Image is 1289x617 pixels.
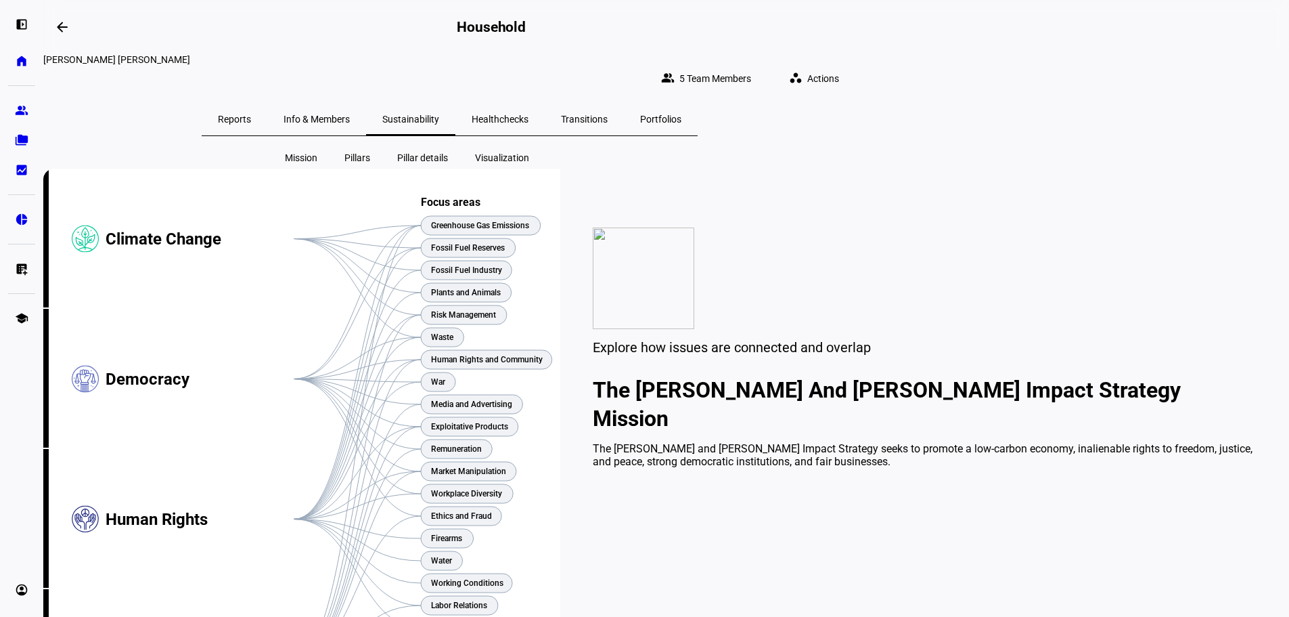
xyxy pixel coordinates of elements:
[8,206,35,233] a: pie_chart
[284,114,350,124] span: Info & Members
[431,221,529,230] text: Greenhouse Gas Emissions
[15,583,28,597] eth-mat-symbol: account_circle
[431,400,512,409] text: Media and Advertising
[431,467,506,476] text: Market Manipulation
[457,19,526,35] h2: Household
[431,377,446,387] text: War
[8,127,35,154] a: folder_copy
[431,333,454,342] text: Waste
[472,114,528,124] span: Healthchecks
[15,133,28,147] eth-mat-symbol: folder_copy
[464,147,540,169] button: Visualization
[106,169,294,309] div: Climate Change
[8,97,35,124] a: group
[431,489,502,498] text: Workplace Diversity
[679,65,751,92] span: 5 Team Members
[106,449,294,589] div: Human Rights
[334,147,381,169] button: Pillars
[431,444,482,454] text: Remuneration
[15,213,28,226] eth-mat-symbol: pie_chart
[431,288,501,297] text: Plants and Animals
[431,534,462,543] text: Firearms
[807,65,839,92] span: Actions
[431,265,502,275] text: Fossil Fuel Industry
[54,19,70,35] mat-icon: arrow_backwards
[274,147,328,169] button: Mission
[640,114,681,124] span: Portfolios
[767,65,855,92] eth-quick-actions: Actions
[789,71,802,85] mat-icon: workspaces
[778,65,855,92] button: Actions
[593,376,1257,433] h2: The [PERSON_NAME] and [PERSON_NAME] Impact Strategy Mission
[15,18,28,31] eth-mat-symbol: left_panel_open
[8,47,35,75] a: home
[8,156,35,184] a: bid_landscape
[15,312,28,325] eth-mat-symbol: school
[431,243,505,253] text: Fossil Fuel Reserves
[431,601,487,610] text: Labor Relations
[561,114,608,124] span: Transitions
[15,54,28,68] eth-mat-symbol: home
[475,151,529,165] span: Visualization
[431,422,508,431] text: Exploitative Products
[15,163,28,177] eth-mat-symbol: bid_landscape
[386,147,459,169] button: Pillar details
[650,65,767,92] button: 5 Team Members
[106,309,294,449] div: Democracy
[431,310,496,320] text: Risk Management
[43,54,855,65] div: Sam Droste Yagan Ttee
[593,339,1257,356] div: Explore how issues are connected and overlap
[382,114,439,124] span: Sustainability
[593,442,1257,468] div: The [PERSON_NAME] and [PERSON_NAME] Impact Strategy seeks to promote a low-carbon economy, inalie...
[431,578,503,588] text: Working Conditions
[397,151,448,165] span: Pillar details
[218,114,251,124] span: Reports
[431,556,453,566] text: Water
[661,71,675,85] mat-icon: group
[15,262,28,276] eth-mat-symbol: list_alt_add
[285,151,317,165] span: Mission
[593,228,694,329] img: values.svg
[421,196,480,209] text: Focus areas
[431,355,543,364] text: Human Rights and Community
[344,151,370,165] span: Pillars
[15,104,28,117] eth-mat-symbol: group
[431,511,492,521] text: Ethics and Fraud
